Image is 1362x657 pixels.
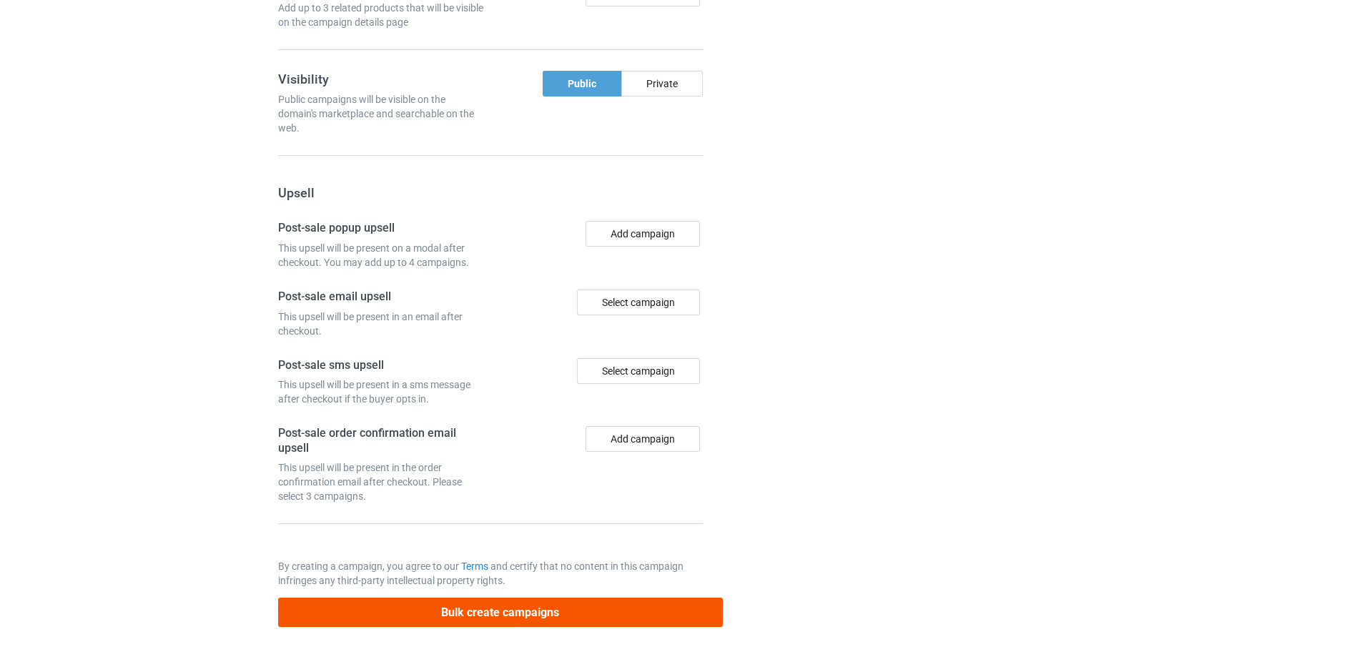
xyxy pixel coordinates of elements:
[278,358,485,373] h4: Post-sale sms upsell
[278,460,485,503] div: This upsell will be present in the order confirmation email after checkout. Please select 3 campa...
[278,377,485,406] div: This upsell will be present in a sms message after checkout if the buyer opts in.
[278,598,723,627] button: Bulk create campaigns
[278,92,485,135] div: Public campaigns will be visible on the domain's marketplace and searchable on the web.
[577,290,700,315] div: Select campaign
[577,358,700,384] div: Select campaign
[278,310,485,338] div: This upsell will be present in an email after checkout.
[278,290,485,305] h4: Post-sale email upsell
[461,560,488,572] a: Terms
[278,559,703,588] p: By creating a campaign, you agree to our and certify that no content in this campaign infringes a...
[586,221,700,247] button: Add campaign
[278,1,485,29] div: Add up to 3 related products that will be visible on the campaign details page
[586,426,700,452] button: Add campaign
[278,71,485,87] h3: Visibility
[621,71,703,97] div: Private
[278,426,485,455] h4: Post-sale order confirmation email upsell
[278,241,485,270] div: This upsell will be present on a modal after checkout. You may add up to 4 campaigns.
[278,184,703,201] h3: Upsell
[278,221,485,236] h4: Post-sale popup upsell
[543,71,621,97] div: Public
